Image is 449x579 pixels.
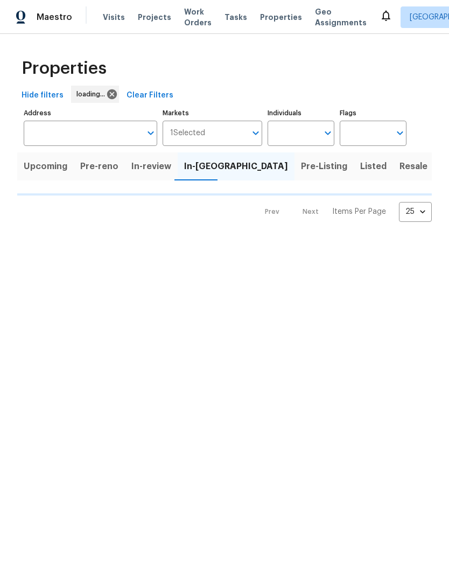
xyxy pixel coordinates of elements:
[71,86,119,103] div: loading...
[127,89,173,102] span: Clear Filters
[103,12,125,23] span: Visits
[24,110,157,116] label: Address
[399,198,432,226] div: 25
[315,6,367,28] span: Geo Assignments
[163,110,263,116] label: Markets
[340,110,406,116] label: Flags
[320,125,335,141] button: Open
[301,159,347,174] span: Pre-Listing
[37,12,72,23] span: Maestro
[255,202,432,222] nav: Pagination Navigation
[184,159,288,174] span: In-[GEOGRAPHIC_DATA]
[260,12,302,23] span: Properties
[268,110,334,116] label: Individuals
[80,159,118,174] span: Pre-reno
[76,89,109,100] span: loading...
[224,13,247,21] span: Tasks
[22,89,64,102] span: Hide filters
[24,159,67,174] span: Upcoming
[392,125,408,141] button: Open
[143,125,158,141] button: Open
[184,6,212,28] span: Work Orders
[170,129,205,138] span: 1 Selected
[138,12,171,23] span: Projects
[17,86,68,106] button: Hide filters
[22,63,107,74] span: Properties
[332,206,386,217] p: Items Per Page
[122,86,178,106] button: Clear Filters
[248,125,263,141] button: Open
[360,159,387,174] span: Listed
[131,159,171,174] span: In-review
[399,159,427,174] span: Resale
